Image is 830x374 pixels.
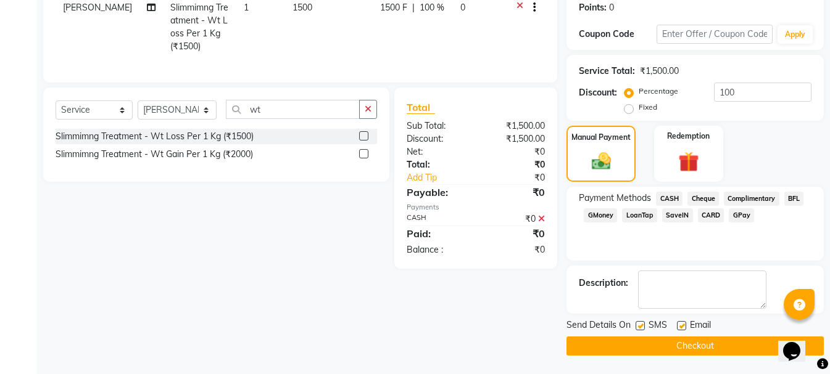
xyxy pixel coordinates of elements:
[656,192,683,206] span: CASH
[778,325,818,362] iframe: chat widget
[397,171,489,184] a: Add Tip
[687,192,719,206] span: Cheque
[571,132,631,143] label: Manual Payment
[407,101,435,114] span: Total
[460,2,465,13] span: 0
[476,243,554,256] div: ₹0
[412,1,415,14] span: |
[397,185,476,200] div: Payable:
[566,319,631,334] span: Send Details On
[667,131,710,142] label: Redemption
[672,149,705,174] img: _gift.svg
[784,192,804,206] span: BFL
[397,132,476,145] div: Discount:
[56,130,254,143] div: Slimmimng Treatment - Wt Loss Per 1 Kg (₹1500)
[476,145,554,158] div: ₹0
[639,86,678,97] label: Percentage
[579,192,651,205] span: Payment Methods
[397,226,476,241] div: Paid:
[649,319,667,334] span: SMS
[56,148,253,161] div: Slimmimng Treatment - Wt Gain Per 1 Kg (₹2000)
[657,25,773,44] input: Enter Offer / Coupon Code
[698,208,724,222] span: CARD
[244,2,249,13] span: 1
[489,171,554,184] div: ₹0
[579,65,635,78] div: Service Total:
[579,277,628,290] div: Description:
[476,132,554,145] div: ₹1,500.00
[662,208,693,222] span: SaveIN
[690,319,711,334] span: Email
[579,28,657,41] div: Coupon Code
[622,208,657,222] span: LoanTap
[476,226,554,241] div: ₹0
[226,100,359,119] input: Search or Scan
[476,213,554,226] div: ₹0
[778,25,813,44] button: Apply
[380,1,407,14] span: 1500 F
[476,120,554,132] div: ₹1,500.00
[729,208,754,222] span: GPay
[609,1,614,14] div: 0
[397,243,476,256] div: Balance :
[566,336,824,356] button: Checkout
[724,192,779,206] span: Complimentary
[397,120,476,132] div: Sub Total:
[579,86,617,99] div: Discount:
[476,158,554,171] div: ₹0
[640,65,679,78] div: ₹1,500.00
[293,2,312,13] span: 1500
[397,158,476,171] div: Total:
[397,145,476,158] div: Net:
[584,208,617,222] span: GMoney
[63,2,132,13] span: [PERSON_NAME]
[420,1,444,14] span: 100 %
[397,213,476,226] div: CASH
[170,2,228,52] span: Slimmimng Treatment - Wt Loss Per 1 Kg (₹1500)
[476,185,554,200] div: ₹0
[586,150,617,173] img: _cash.svg
[579,1,607,14] div: Points:
[407,202,546,213] div: Payments
[639,102,657,113] label: Fixed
